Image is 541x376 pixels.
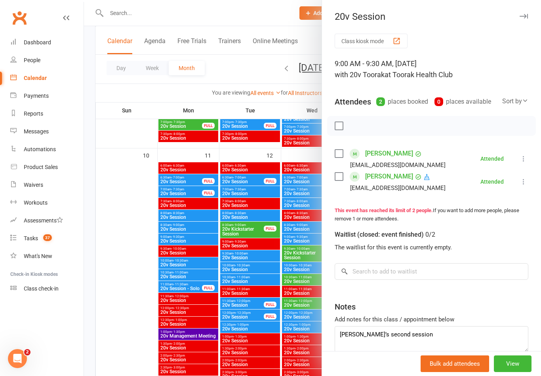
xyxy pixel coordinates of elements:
[10,87,84,105] a: Payments
[335,229,435,240] div: Waitlist
[8,349,27,368] iframe: Intercom live chat
[24,110,43,117] div: Reports
[434,97,443,106] div: 0
[335,243,528,252] div: The waitlist for this event is currently empty.
[10,8,29,28] a: Clubworx
[10,247,84,265] a: What's New
[10,194,84,212] a: Workouts
[376,96,428,107] div: places booked
[10,105,84,123] a: Reports
[24,57,40,63] div: People
[10,176,84,194] a: Waivers
[335,96,371,107] div: Attendees
[24,39,51,46] div: Dashboard
[434,96,491,107] div: places available
[24,285,59,292] div: Class check-in
[357,231,424,238] span: (closed: event finished)
[24,199,48,206] div: Workouts
[480,179,504,184] div: Attended
[10,230,84,247] a: Tasks 37
[421,355,489,372] button: Bulk add attendees
[24,217,63,224] div: Assessments
[480,156,504,161] div: Attended
[10,123,84,141] a: Messages
[10,69,84,87] a: Calendar
[425,229,435,240] div: 0/2
[502,96,528,106] div: Sort by
[335,315,528,324] div: Add notes for this class / appointment below
[10,141,84,158] a: Automations
[24,349,30,355] span: 2
[335,207,433,213] strong: This event has reached its limit of 2 people.
[24,146,56,152] div: Automations
[335,301,356,312] div: Notes
[10,34,84,51] a: Dashboard
[24,253,52,259] div: What's New
[24,182,43,188] div: Waivers
[335,70,385,79] span: with 20v Toorak
[24,93,49,99] div: Payments
[365,170,413,183] a: [PERSON_NAME]
[10,158,84,176] a: Product Sales
[350,183,446,193] div: [EMAIL_ADDRESS][DOMAIN_NAME]
[43,234,52,241] span: 37
[10,280,84,298] a: Class kiosk mode
[24,164,58,170] div: Product Sales
[322,11,541,22] div: 20v Session
[10,51,84,69] a: People
[335,207,528,223] div: If you want to add more people, please remove 1 or more attendees.
[10,212,84,230] a: Assessments
[335,263,528,280] input: Search to add to waitlist
[24,128,49,135] div: Messages
[24,75,47,81] div: Calendar
[376,97,385,106] div: 2
[24,235,38,241] div: Tasks
[350,160,446,170] div: [EMAIL_ADDRESS][DOMAIN_NAME]
[335,34,408,48] button: Class kiosk mode
[335,58,528,80] div: 9:00 AM - 9:30 AM, [DATE]
[365,147,413,160] a: [PERSON_NAME]
[494,355,531,372] button: View
[385,70,453,79] span: at Toorak Health Club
